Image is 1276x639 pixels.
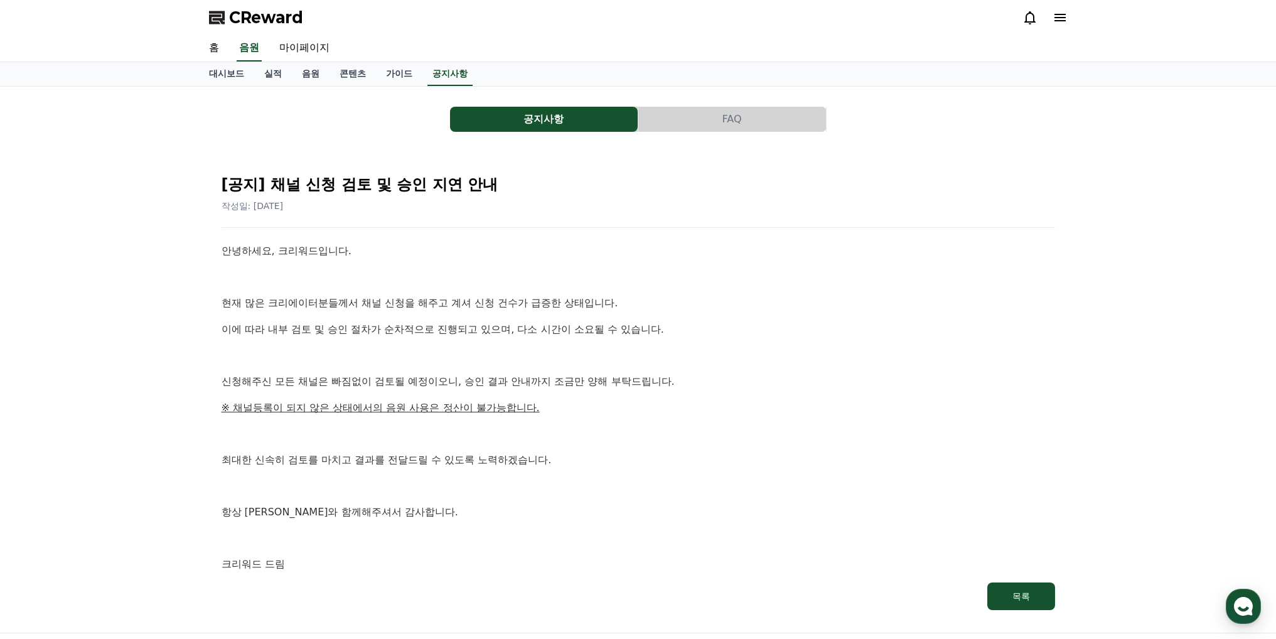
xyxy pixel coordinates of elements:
[222,556,1055,572] p: 크리워드 드림
[222,321,1055,338] p: 이에 따라 내부 검토 및 승인 절차가 순차적으로 진행되고 있으며, 다소 시간이 소요될 수 있습니다.
[222,583,1055,610] a: 목록
[330,62,376,86] a: 콘텐츠
[222,175,1055,195] h2: [공지] 채널 신청 검토 및 승인 지연 안내
[1012,590,1030,603] div: 목록
[222,201,284,211] span: 작성일: [DATE]
[638,107,826,132] button: FAQ
[222,504,1055,520] p: 항상 [PERSON_NAME]와 함께해주셔서 감사합니다.
[222,373,1055,390] p: 신청해주신 모든 채널은 빠짐없이 검토될 예정이오니, 승인 결과 안내까지 조금만 양해 부탁드립니다.
[237,35,262,62] a: 음원
[199,35,229,62] a: 홈
[209,8,303,28] a: CReward
[222,295,1055,311] p: 현재 많은 크리에이터분들께서 채널 신청을 해주고 계셔 신청 건수가 급증한 상태입니다.
[269,35,340,62] a: 마이페이지
[292,62,330,86] a: 음원
[450,107,638,132] button: 공지사항
[229,8,303,28] span: CReward
[376,62,422,86] a: 가이드
[199,62,254,86] a: 대시보드
[638,107,827,132] a: FAQ
[222,243,1055,259] p: 안녕하세요, 크리워드입니다.
[427,62,473,86] a: 공지사항
[254,62,292,86] a: 실적
[222,452,1055,468] p: 최대한 신속히 검토를 마치고 결과를 전달드릴 수 있도록 노력하겠습니다.
[222,402,540,414] u: ※ 채널등록이 되지 않은 상태에서의 음원 사용은 정산이 불가능합니다.
[987,583,1055,610] button: 목록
